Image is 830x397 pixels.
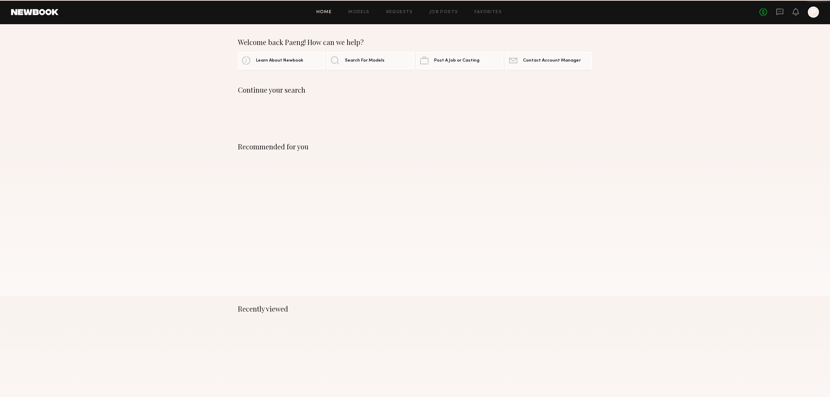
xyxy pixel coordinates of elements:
[523,58,581,63] span: Contact Account Manager
[256,58,303,63] span: Learn About Newbook
[238,305,592,313] div: Recently viewed
[327,52,414,69] a: Search For Models
[474,10,502,15] a: Favorites
[238,86,592,94] div: Continue your search
[434,58,479,63] span: Post A Job or Casting
[386,10,413,15] a: Requests
[316,10,332,15] a: Home
[430,10,458,15] a: Job Posts
[345,58,385,63] span: Search For Models
[238,38,592,46] div: Welcome back Paeng! How can we help?
[348,10,369,15] a: Models
[416,52,503,69] a: Post A Job or Casting
[808,7,819,18] a: P
[238,142,592,151] div: Recommended for you
[238,52,325,69] a: Learn About Newbook
[505,52,592,69] a: Contact Account Manager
